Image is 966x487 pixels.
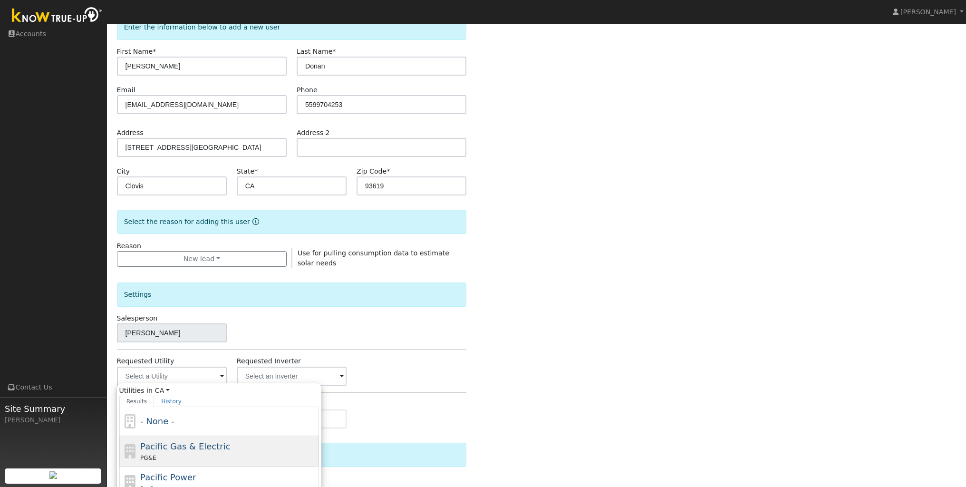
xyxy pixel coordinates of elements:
a: CA [155,386,170,396]
label: Address 2 [297,128,330,138]
img: Know True-Up [7,5,107,27]
button: New lead [117,251,287,267]
span: Utilities in [119,386,319,396]
label: First Name [117,47,156,57]
span: Pacific Gas & Electric [140,441,230,451]
label: City [117,166,130,176]
input: Select an Inverter [237,367,347,386]
label: Address [117,128,144,138]
label: State [237,166,258,176]
label: Salesperson [117,313,158,323]
span: - None - [140,416,174,426]
span: Site Summary [5,402,102,415]
label: Requested Inverter [237,356,301,366]
div: Enter the information below to add a new user [117,15,467,39]
a: Results [119,396,155,407]
label: Zip Code [357,166,390,176]
span: Required [386,167,390,175]
label: Phone [297,85,318,95]
span: Required [153,48,156,55]
label: Email [117,85,135,95]
label: Requested Utility [117,356,174,366]
div: Settings [117,282,467,307]
div: [PERSON_NAME] [5,415,102,425]
span: PG&E [140,455,156,461]
span: Required [254,167,258,175]
div: Select the reason for adding this user [117,210,467,234]
img: retrieve [49,471,57,479]
a: Reason for new user [250,218,259,225]
label: Last Name [297,47,336,57]
a: History [154,396,189,407]
span: [PERSON_NAME] [900,8,956,16]
span: Required [332,48,336,55]
span: Use for pulling consumption data to estimate solar needs [298,249,449,267]
input: Select a Utility [117,367,227,386]
span: Pacific Power [140,472,196,482]
input: Select a User [117,323,227,342]
label: Reason [117,241,141,251]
